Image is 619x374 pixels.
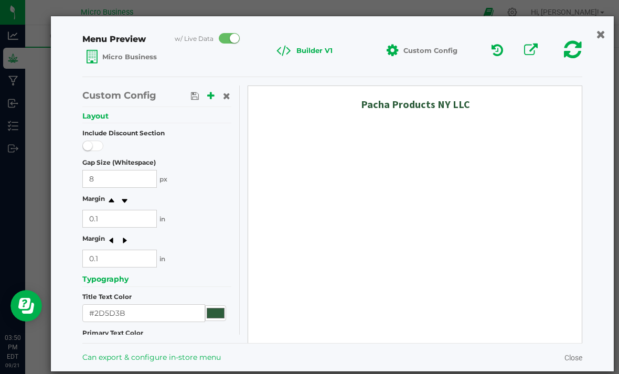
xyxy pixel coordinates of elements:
[82,129,231,152] div: Include a section for discounts at the beginning of the document.
[82,328,231,358] div: Set the primary text color (all the text on the document will be this color).
[10,290,42,322] iframe: Resource center
[102,52,157,62] span: Micro Business
[159,215,165,224] span: in
[82,234,231,247] label: Margin
[8,12,326,25] div: Pacha Products NY LLC
[82,292,231,302] label: Title Text Color
[82,328,231,338] label: Primary Text Color
[175,34,214,43] label: w/ Live Data
[82,194,231,228] div: Set the margin top and bottom (in inches).
[82,292,231,322] div: Set the title text color.
[296,46,333,56] span: Builder V1
[82,129,231,138] label: Include Discount Section
[82,112,231,123] h6: Layout
[82,158,231,167] label: Gap Size (Whitespace)
[82,158,231,188] div: Set the gap size between elements. This also controls some element padding & margin CSS values.
[403,46,457,56] span: Custom Config
[159,175,167,184] span: px
[82,234,231,268] div: Set the margin left and right (in inches).
[564,352,582,363] a: Close
[82,275,231,286] h6: Typography
[207,92,215,99] i: Add new configuration
[159,254,165,264] span: in
[223,92,230,99] i: Deselect current configuration
[82,194,231,207] label: Margin
[82,352,221,363] span: Can export & configure in-store menu
[82,34,146,46] span: Menu Preview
